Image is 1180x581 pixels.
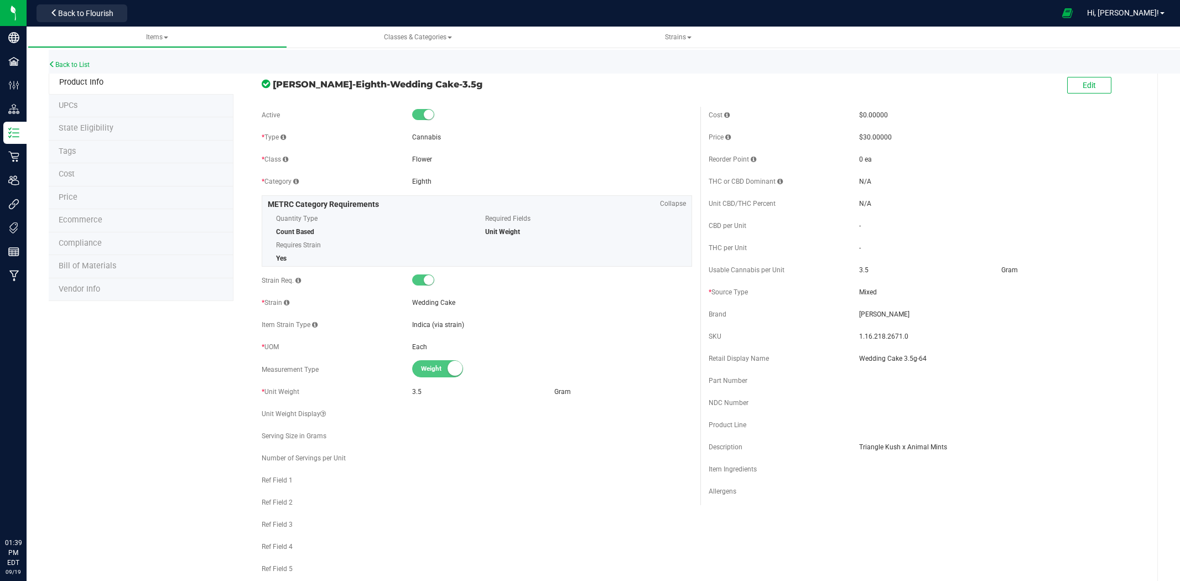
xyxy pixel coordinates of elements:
[709,355,769,362] span: Retail Display Name
[262,476,293,484] span: Ref Field 1
[8,56,19,67] inline-svg: Facilities
[709,133,731,141] span: Price
[709,333,721,340] span: SKU
[262,410,326,418] span: Unit Weight Display
[49,61,90,69] a: Back to List
[276,210,469,227] span: Quantity Type
[859,354,1139,364] span: Wedding Cake 3.5g-64
[859,111,888,119] span: $0.00000
[412,155,432,163] span: Flower
[709,443,742,451] span: Description
[59,284,100,294] span: Vendor Info
[412,178,432,185] span: Eighth
[59,147,76,156] span: Tag
[262,432,326,440] span: Serving Size in Grams
[709,465,757,473] span: Item Ingredients
[37,4,127,22] button: Back to Flourish
[859,287,1139,297] span: Mixed
[262,388,299,396] span: Unit Weight
[8,222,19,234] inline-svg: Tags
[859,309,1139,319] span: [PERSON_NAME]
[262,133,286,141] span: Type
[59,77,103,87] span: Product Info
[709,178,783,185] span: THC or CBD Dominant
[59,169,75,179] span: Cost
[709,487,736,495] span: Allergens
[859,266,869,274] span: 3.5
[554,388,571,396] span: Gram
[485,210,678,227] span: Required Fields
[8,199,19,210] inline-svg: Integrations
[485,228,520,236] span: Unit Weight
[262,111,280,119] span: Active
[665,33,692,41] span: Strains
[5,538,22,568] p: 01:39 PM EDT
[1001,266,1018,274] span: Gram
[859,200,871,207] span: N/A
[8,80,19,91] inline-svg: Configuration
[709,222,746,230] span: CBD per Unit
[709,111,730,119] span: Cost
[276,228,314,236] span: Count Based
[709,399,748,407] span: NDC Number
[262,299,289,307] span: Strain
[859,331,1139,341] span: 1.16.218.2671.0
[320,411,326,417] i: Custom display text for unit weight (e.g., '1.25 g', '1 gram (0.035 oz)', '1 cookie (10mg THC)')
[709,266,784,274] span: Usable Cannabis per Unit
[276,237,469,253] span: Requires Strain
[262,565,293,573] span: Ref Field 5
[5,568,22,576] p: 09/19
[59,123,113,133] span: Tag
[709,310,726,318] span: Brand
[262,178,299,185] span: Category
[412,133,441,141] span: Cannabis
[262,454,346,462] span: Number of Servings per Unit
[262,521,293,528] span: Ref Field 3
[262,543,293,551] span: Ref Field 4
[859,133,892,141] span: $30.00000
[412,343,427,351] span: Each
[660,199,686,209] span: Collapse
[8,270,19,281] inline-svg: Manufacturing
[8,32,19,43] inline-svg: Company
[59,261,116,271] span: Bill of Materials
[1067,77,1111,94] button: Edit
[262,366,319,373] span: Measurement Type
[709,155,756,163] span: Reorder Point
[262,343,279,351] span: UOM
[709,377,747,385] span: Part Number
[709,200,776,207] span: Unit CBD/THC Percent
[1083,81,1096,90] span: Edit
[859,442,1139,452] span: Triangle Kush x Animal Mints
[59,215,102,225] span: Ecommerce
[859,155,872,163] span: 0 ea
[1055,2,1080,24] span: Open Ecommerce Menu
[8,175,19,186] inline-svg: Users
[709,288,748,296] span: Source Type
[8,127,19,138] inline-svg: Inventory
[859,222,861,230] span: -
[8,246,19,257] inline-svg: Reports
[268,200,379,209] span: METRC Category Requirements
[709,244,747,252] span: THC per Unit
[58,9,113,18] span: Back to Flourish
[412,299,455,307] span: Wedding Cake
[859,244,861,252] span: -
[262,155,288,163] span: Class
[859,178,871,185] span: N/A
[11,492,44,526] iframe: Resource center
[262,78,270,90] span: In Sync
[412,321,464,329] span: Indica (via strain)
[59,193,77,202] span: Price
[276,255,287,262] span: Yes
[146,33,168,41] span: Items
[421,361,471,377] span: Weight
[8,103,19,115] inline-svg: Distribution
[59,101,77,110] span: Tag
[262,277,301,284] span: Strain Req.
[709,421,746,429] span: Product Line
[273,77,692,91] span: [PERSON_NAME]-Eighth-Wedding Cake-3.5g
[59,238,102,248] span: Compliance
[262,499,293,506] span: Ref Field 2
[8,151,19,162] inline-svg: Retail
